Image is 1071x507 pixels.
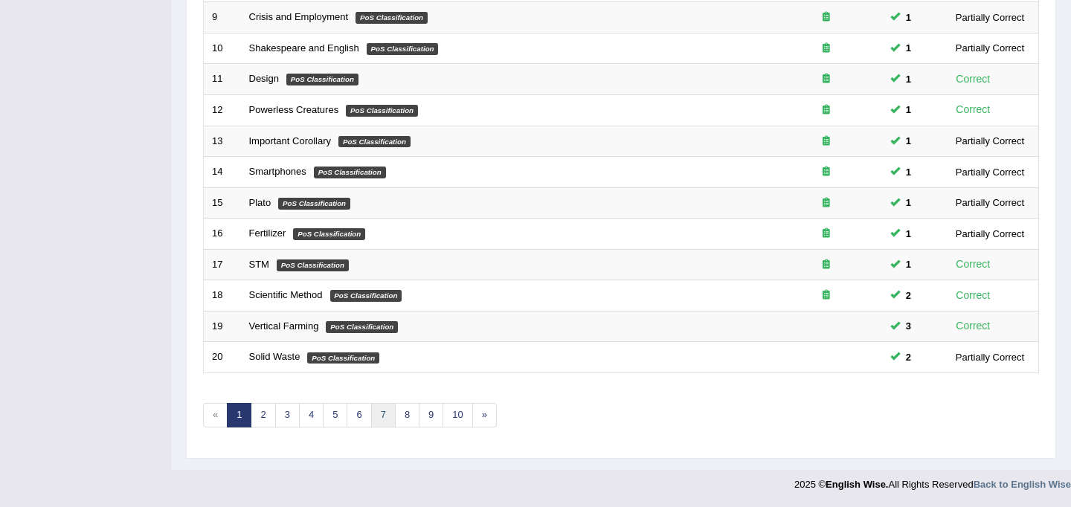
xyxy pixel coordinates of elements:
div: Partially Correct [950,195,1030,210]
td: 13 [204,126,241,157]
div: Correct [950,256,997,273]
a: Smartphones [249,166,306,177]
div: 2025 © All Rights Reserved [794,470,1071,491]
a: 8 [395,403,419,427]
a: 2 [251,403,275,427]
td: 9 [204,2,241,33]
span: You can still take this question [900,226,917,242]
div: Partially Correct [950,226,1030,242]
a: Vertical Farming [249,320,319,332]
div: Partially Correct [950,349,1030,365]
span: You can still take this question [900,349,917,365]
div: Exam occurring question [779,42,874,56]
a: Shakespeare and English [249,42,359,54]
a: » [472,403,497,427]
div: Exam occurring question [779,288,874,303]
a: 1 [227,403,251,427]
div: Correct [950,71,997,88]
a: STM [249,259,269,270]
a: Design [249,73,279,84]
div: Correct [950,101,997,118]
em: PoS Classification [277,259,349,271]
td: 16 [204,219,241,250]
em: PoS Classification [307,352,379,364]
span: You can still take this question [900,10,917,25]
span: You can still take this question [900,40,917,56]
span: You can still take this question [900,288,917,303]
td: 18 [204,280,241,311]
span: You can still take this question [900,102,917,117]
td: 20 [204,342,241,373]
div: Exam occurring question [779,196,874,210]
div: Exam occurring question [779,10,874,25]
div: Partially Correct [950,164,1030,180]
div: Exam occurring question [779,135,874,149]
em: PoS Classification [278,198,350,210]
td: 11 [204,64,241,95]
a: Back to English Wise [974,479,1071,490]
a: 6 [347,403,371,427]
div: Exam occurring question [779,165,874,179]
div: Partially Correct [950,133,1030,149]
div: Partially Correct [950,10,1030,25]
a: Fertilizer [249,227,286,239]
a: 9 [419,403,443,427]
strong: English Wise. [826,479,888,490]
em: PoS Classification [326,321,398,333]
div: Correct [950,287,997,304]
div: Partially Correct [950,40,1030,56]
a: Scientific Method [249,289,323,300]
span: You can still take this question [900,71,917,87]
a: Plato [249,197,271,208]
em: PoS Classification [314,167,386,178]
a: 10 [443,403,472,427]
a: Solid Waste [249,351,300,362]
div: Exam occurring question [779,72,874,86]
td: 10 [204,33,241,64]
a: 3 [275,403,300,427]
em: PoS Classification [286,74,358,85]
em: PoS Classification [293,228,365,240]
td: 15 [204,187,241,219]
td: 17 [204,249,241,280]
span: You can still take this question [900,195,917,210]
a: Powerless Creatures [249,104,339,115]
a: 7 [371,403,396,427]
em: PoS Classification [338,136,411,148]
a: 5 [323,403,347,427]
div: Exam occurring question [779,258,874,272]
td: 19 [204,311,241,342]
a: Important Corollary [249,135,332,146]
em: PoS Classification [346,105,418,117]
span: You can still take this question [900,318,917,334]
td: 12 [204,94,241,126]
span: You can still take this question [900,256,917,272]
a: Crisis and Employment [249,11,349,22]
span: You can still take this question [900,164,917,180]
em: PoS Classification [330,290,402,302]
span: « [203,403,228,427]
a: 4 [299,403,324,427]
div: Exam occurring question [779,227,874,241]
em: PoS Classification [367,43,439,55]
div: Correct [950,317,997,335]
em: PoS Classification [356,12,428,24]
td: 14 [204,157,241,188]
div: Exam occurring question [779,103,874,117]
span: You can still take this question [900,133,917,149]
